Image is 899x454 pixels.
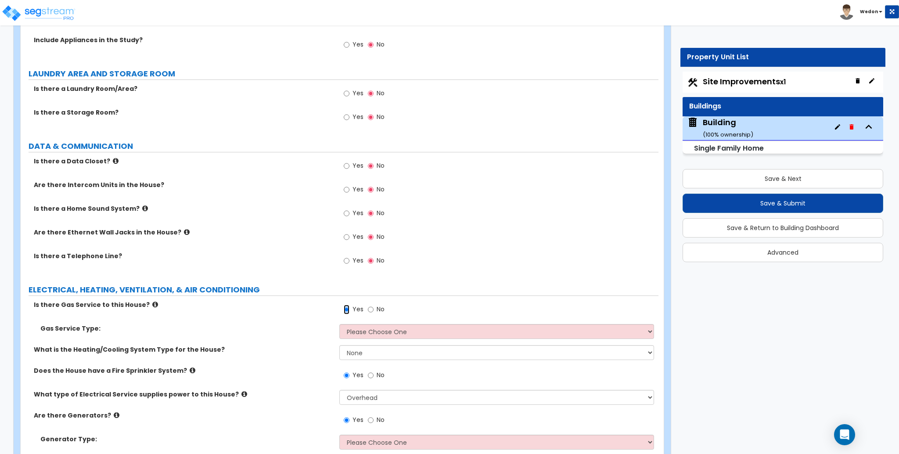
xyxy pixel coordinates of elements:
label: Is there a Telephone Line? [34,252,333,260]
input: No [368,89,374,98]
small: x1 [780,77,786,86]
input: No [368,40,374,50]
label: Are there Intercom Units in the House? [34,180,333,189]
span: No [377,256,385,265]
span: Yes [352,112,363,121]
span: No [377,112,385,121]
label: Is there a Laundry Room/Area? [34,84,333,93]
label: ELECTRICAL, HEATING, VENTILATION, & AIR CONDITIONING [29,284,658,295]
label: Is there a Data Closet? [34,157,333,166]
div: Building [703,117,753,139]
input: Yes [344,232,349,242]
span: No [377,40,385,49]
div: Buildings [689,101,877,112]
span: No [377,209,385,217]
input: No [368,256,374,266]
input: No [368,415,374,425]
input: Yes [344,112,349,122]
label: Include Appliances in the Study? [34,36,333,44]
img: logo_pro_r.png [1,4,76,22]
input: Yes [344,305,349,314]
span: No [377,89,385,97]
small: ( 100 % ownership) [703,130,753,139]
input: Yes [344,209,349,218]
input: Yes [344,371,349,380]
img: building.svg [687,117,698,128]
span: Yes [352,371,363,379]
span: Yes [352,256,363,265]
label: Is there a Home Sound System? [34,204,333,213]
i: click for more info! [190,367,195,374]
button: Save & Next [683,169,883,188]
span: Yes [352,415,363,424]
b: Wedon [860,8,878,15]
button: Save & Submit [683,194,883,213]
label: Are there Ethernet Wall Jacks in the House? [34,228,333,237]
img: Construction.png [687,77,698,88]
i: click for more info! [152,301,158,308]
span: Yes [352,185,363,194]
i: click for more info! [113,158,119,164]
label: DATA & COMMUNICATION [29,141,658,152]
input: Yes [344,89,349,98]
span: No [377,185,385,194]
input: No [368,232,374,242]
input: Yes [344,415,349,425]
input: No [368,185,374,195]
input: No [368,371,374,380]
i: click for more info! [142,205,148,212]
label: Are there Generators? [34,411,333,420]
span: Yes [352,161,363,170]
span: No [377,415,385,424]
small: Single Family Home [694,143,764,153]
button: Save & Return to Building Dashboard [683,218,883,238]
img: avatar.png [839,4,854,20]
label: Gas Service Type: [40,324,333,333]
span: No [377,161,385,170]
button: Advanced [683,243,883,262]
span: Yes [352,89,363,97]
label: Does the House have a Fire Sprinkler System? [34,366,333,375]
label: LAUNDRY AREA AND STORAGE ROOM [29,68,658,79]
label: What type of Electrical Service supplies power to this House? [34,390,333,399]
span: Site Improvements [703,76,786,87]
label: Is there Gas Service to this House? [34,300,333,309]
span: No [377,371,385,379]
span: No [377,305,385,313]
label: What is the Heating/Cooling System Type for the House? [34,345,333,354]
i: click for more info! [241,391,247,397]
input: Yes [344,161,349,171]
label: Generator Type: [40,435,333,443]
i: click for more info! [114,412,119,418]
input: No [368,112,374,122]
span: No [377,232,385,241]
label: Is there a Storage Room? [34,108,333,117]
input: No [368,305,374,314]
input: Yes [344,185,349,195]
span: Yes [352,209,363,217]
span: Yes [352,305,363,313]
input: Yes [344,256,349,266]
span: Yes [352,40,363,49]
span: Yes [352,232,363,241]
input: Yes [344,40,349,50]
div: Open Intercom Messenger [834,424,855,445]
input: No [368,209,374,218]
i: click for more info! [184,229,190,235]
span: Building [687,117,753,139]
div: Property Unit List [687,52,879,62]
input: No [368,161,374,171]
